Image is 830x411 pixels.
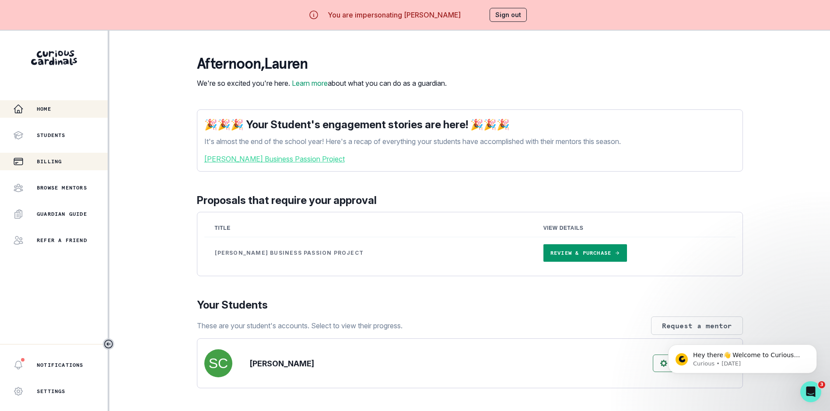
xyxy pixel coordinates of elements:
a: [PERSON_NAME] Business Passion Project [204,154,735,164]
img: Curious Cardinals Logo [31,50,77,65]
span: 3 [818,381,825,388]
p: [PERSON_NAME] [250,358,314,369]
p: Proposals that require your approval [197,193,743,208]
p: Billing [37,158,62,165]
p: Notifications [37,362,84,369]
p: Your Students [197,297,743,313]
th: Title [204,219,533,237]
p: Settings [37,388,66,395]
p: afternoon , Lauren [197,55,447,73]
td: [PERSON_NAME] Business Passion Project [204,237,533,269]
p: These are your student's accounts. Select to view their progress. [197,320,403,331]
a: Review & Purchase [543,244,627,262]
p: Browse Mentors [37,184,87,191]
a: Learn more [292,79,328,88]
p: We're so excited you're here. about what you can do as a guardian. [197,78,447,88]
button: Sign out [490,8,527,22]
p: Home [37,105,51,112]
p: Refer a friend [37,237,87,244]
th: View Details [533,219,735,237]
button: Toggle sidebar [103,338,114,350]
iframe: Intercom notifications message [655,326,830,387]
p: Students [37,132,66,139]
iframe: Intercom live chat [800,381,821,402]
button: Student Settings [653,355,735,372]
p: You are impersonating [PERSON_NAME] [328,10,461,20]
p: 🎉🎉🎉 Your Student's engagement stories are here! 🎉🎉🎉 [204,117,735,133]
p: It's almost the end of the school year! Here's a recap of everything your students have accomplis... [204,136,735,147]
p: Guardian Guide [37,211,87,218]
img: svg [204,349,232,377]
button: Request a mentor [651,316,743,335]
